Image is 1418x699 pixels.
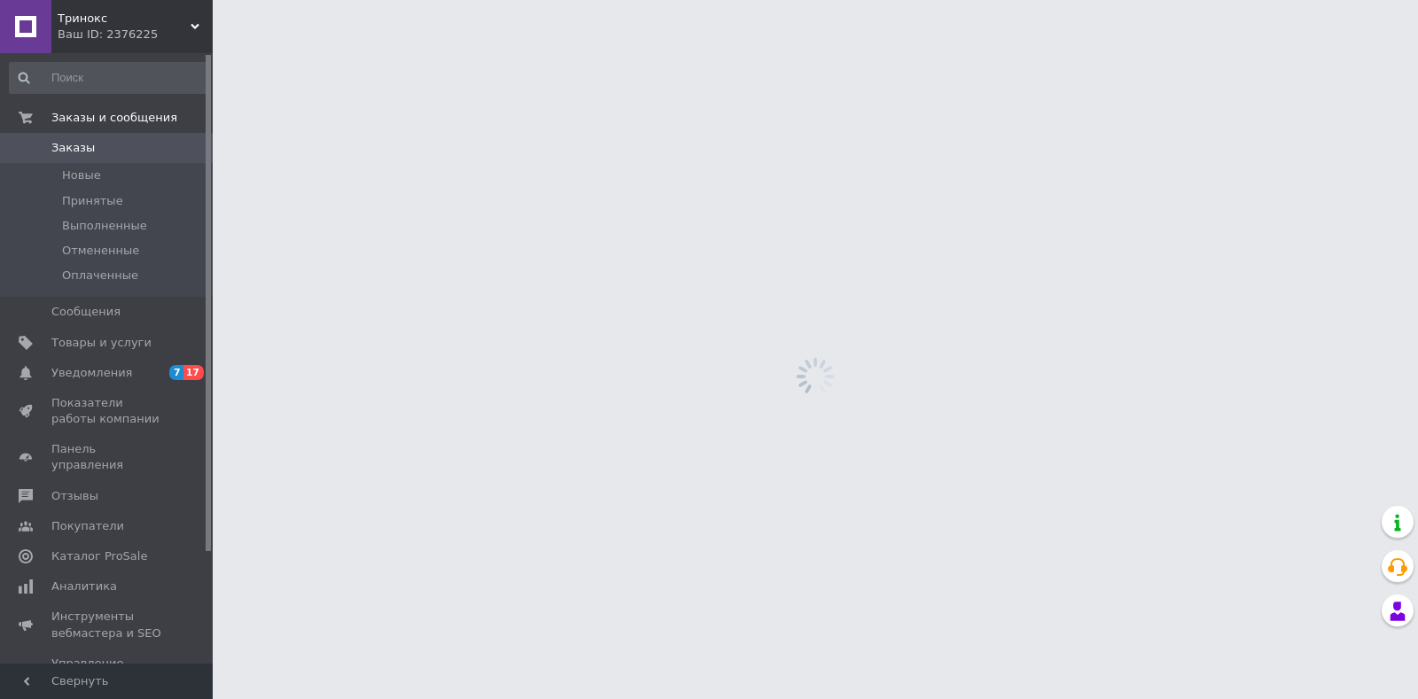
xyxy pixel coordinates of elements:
span: Новые [62,167,101,183]
span: Отмененные [62,243,139,259]
span: Каталог ProSale [51,548,147,564]
span: Покупатели [51,518,124,534]
span: Заказы [51,140,95,156]
span: Показатели работы компании [51,395,164,427]
img: spinner_grey-bg-hcd09dd2d8f1a785e3413b09b97f8118e7.gif [791,353,839,400]
span: Принятые [62,193,123,209]
span: Заказы и сообщения [51,110,177,126]
span: 7 [169,365,183,380]
span: Инструменты вебмастера и SEO [51,609,164,641]
span: Выполненные [62,218,147,234]
span: Панель управления [51,441,164,473]
span: Товары и услуги [51,335,152,351]
span: Оплаченные [62,268,138,283]
span: 17 [183,365,204,380]
div: Ваш ID: 2376225 [58,27,213,43]
span: Сообщения [51,304,121,320]
span: Уведомления [51,365,132,381]
span: Тринокс [58,11,191,27]
span: Управление сайтом [51,656,164,687]
span: Отзывы [51,488,98,504]
input: Поиск [9,62,209,94]
span: Аналитика [51,579,117,594]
